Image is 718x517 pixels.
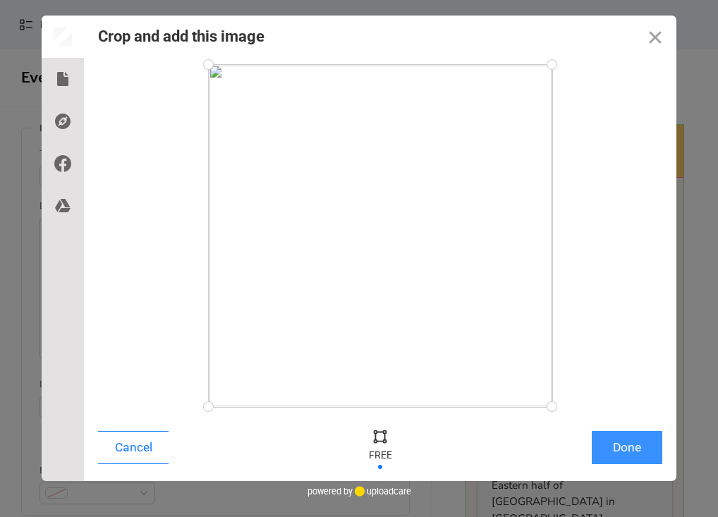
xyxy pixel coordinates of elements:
div: Google Drive [42,185,84,227]
div: Facebook [42,142,84,185]
div: Preview [42,16,84,58]
button: Close [634,16,676,58]
div: Crop and add this image [98,28,264,45]
div: Direct Link [42,100,84,142]
a: uploadcare [353,486,411,497]
button: Done [592,431,662,464]
div: Local Files [42,58,84,100]
div: powered by [308,481,411,502]
button: Cancel [98,431,169,464]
